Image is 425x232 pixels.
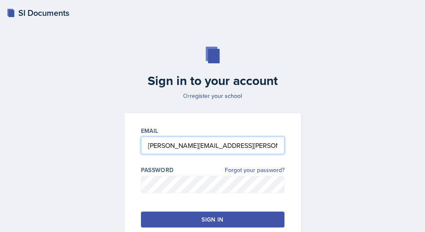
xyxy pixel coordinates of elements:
[141,212,284,227] button: Sign in
[201,215,223,224] div: Sign in
[141,166,174,174] label: Password
[225,166,284,175] a: Forgot your password?
[141,127,158,135] label: Email
[7,7,69,19] a: SI Documents
[141,137,284,154] input: Email
[119,92,306,100] p: Or
[119,73,306,88] h2: Sign in to your account
[190,92,242,100] a: register your school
